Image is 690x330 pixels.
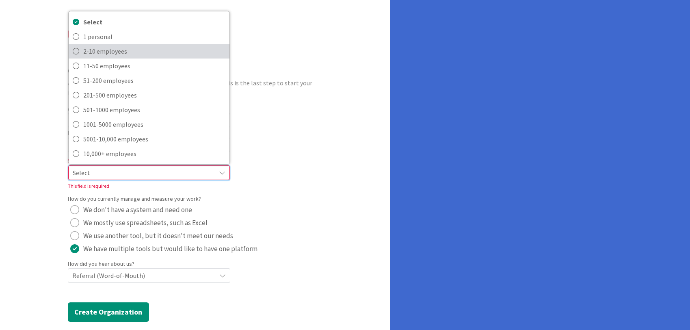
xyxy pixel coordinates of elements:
span: 11-50 employees [83,60,225,72]
button: Create Organization [68,302,149,322]
span: Referral (Word-of-Mouth) [72,270,212,281]
span: Select [83,16,225,28]
a: 201-500 employees [69,88,229,102]
button: We don't have a system and need one [68,203,195,216]
span: 2-10 employees [83,45,225,57]
label: Organization Name [68,106,114,113]
a: 11-50 employees [69,59,229,73]
a: 51-200 employees [69,73,229,88]
span: Select [73,167,212,178]
span: 201-500 employees [83,89,225,101]
label: How did you hear about us? [68,260,134,268]
button: We mostly use spreadsheets, such as Excel [68,216,210,229]
div: Organization Setup [68,63,322,78]
a: 5001-10,000 employees [69,132,229,146]
span: We mostly use spreadsheets, such as Excel [83,217,208,229]
button: We have multiple tools but would like to have one platform [68,242,260,255]
a: 1001-5000 employees [69,117,229,132]
span: We have multiple tools but would like to have one platform [83,243,257,255]
span: 1 personal [83,30,225,43]
span: 1001-5000 employees [83,118,225,130]
div: All your work must be associated with an organization. This is the last step to start your free t... [68,78,322,98]
a: 501-1000 employees [69,102,229,117]
span: This field is required [68,183,109,189]
button: We use another tool, but it doesn't meet our needs [68,229,236,242]
a: Select [69,15,229,29]
span: 5001-10,000 employees [83,133,225,145]
span: 501-1000 employees [83,104,225,116]
label: Size [68,156,78,165]
a: 2-10 employees [69,44,229,59]
img: Kanban Zone [68,24,144,44]
a: 1 personal [69,29,229,44]
label: How do you currently manage and measure your work? [68,195,201,203]
label: Industry [68,129,88,137]
a: 10,000+ employees [69,146,229,161]
span: We use another tool, but it doesn't meet our needs [83,230,233,242]
span: We don't have a system and need one [83,204,192,216]
span: 10,000+ employees [83,148,225,160]
span: 51-200 employees [83,74,225,87]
